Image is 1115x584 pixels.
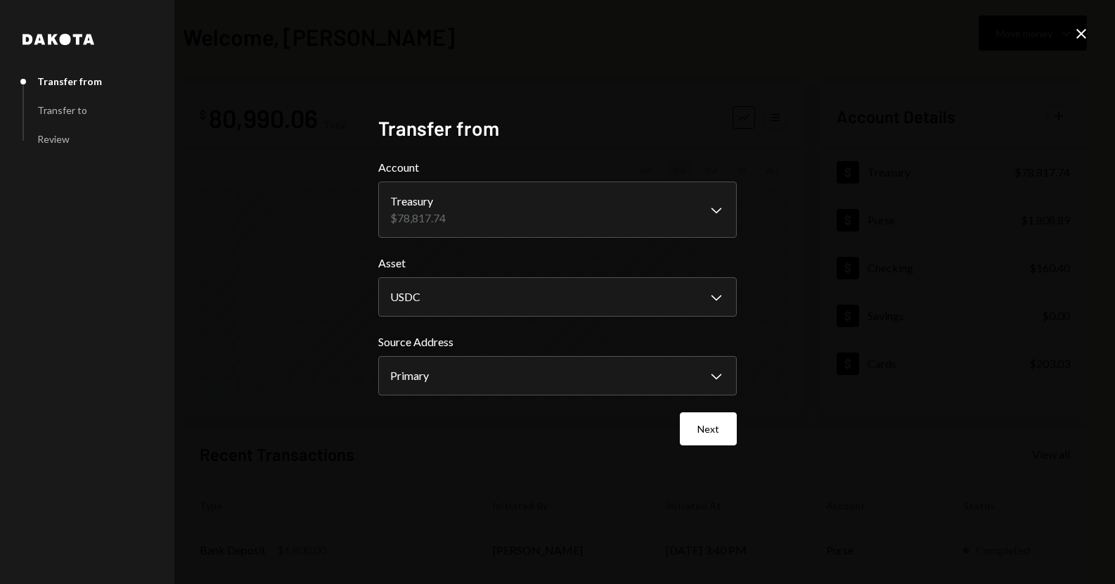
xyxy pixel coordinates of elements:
[378,115,737,142] h2: Transfer from
[378,255,737,272] label: Asset
[378,182,737,238] button: Account
[378,159,737,176] label: Account
[37,75,102,87] div: Transfer from
[37,104,87,116] div: Transfer to
[37,133,70,145] div: Review
[378,277,737,317] button: Asset
[378,334,737,350] label: Source Address
[378,356,737,395] button: Source Address
[680,412,737,445] button: Next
